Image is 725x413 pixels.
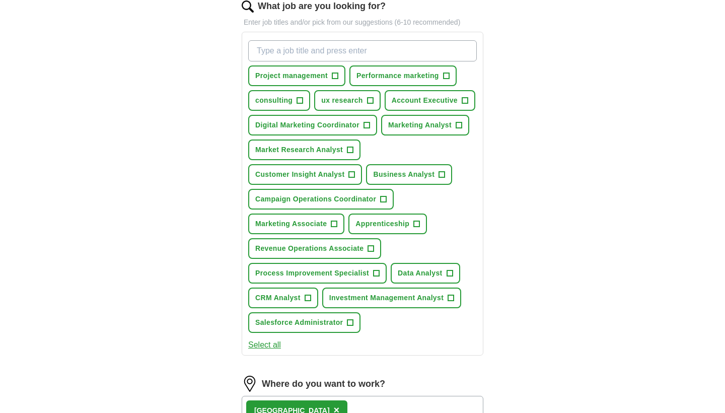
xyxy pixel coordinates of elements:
span: Marketing Analyst [388,120,452,130]
span: Apprenticeship [355,219,409,229]
span: Market Research Analyst [255,145,343,155]
input: Type a job title and press enter [248,40,477,61]
button: Campaign Operations Coordinator [248,189,394,210]
button: Revenue Operations Associate [248,238,381,259]
button: Select all [248,339,281,351]
button: Salesforce Administrator [248,312,360,333]
button: Account Executive [385,90,475,111]
button: Customer Insight Analyst [248,164,362,185]
button: consulting [248,90,310,111]
span: Marketing Associate [255,219,327,229]
button: CRM Analyst [248,288,318,308]
label: Where do you want to work? [262,377,385,391]
span: Process Improvement Specialist [255,268,369,279]
span: Salesforce Administrator [255,317,343,328]
span: Data Analyst [398,268,443,279]
button: Project management [248,65,345,86]
button: Business Analyst [366,164,452,185]
img: location.png [242,376,258,392]
button: Process Improvement Specialist [248,263,387,284]
button: Data Analyst [391,263,460,284]
span: Revenue Operations Associate [255,243,364,254]
img: search.png [242,1,254,13]
span: consulting [255,95,293,106]
span: Account Executive [392,95,458,106]
span: Customer Insight Analyst [255,169,344,180]
span: CRM Analyst [255,293,301,303]
span: Business Analyst [373,169,434,180]
button: Marketing Associate [248,214,344,234]
span: Performance marketing [356,71,439,81]
button: Performance marketing [349,65,457,86]
button: Investment Management Analyst [322,288,461,308]
button: ux research [314,90,380,111]
button: Market Research Analyst [248,140,360,160]
span: Campaign Operations Coordinator [255,194,376,204]
p: Enter job titles and/or pick from our suggestions (6-10 recommended) [242,17,483,28]
span: ux research [321,95,362,106]
span: Project management [255,71,328,81]
button: Marketing Analyst [381,115,469,135]
button: Apprenticeship [348,214,427,234]
span: Investment Management Analyst [329,293,444,303]
span: Digital Marketing Coordinator [255,120,359,130]
button: Digital Marketing Coordinator [248,115,377,135]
